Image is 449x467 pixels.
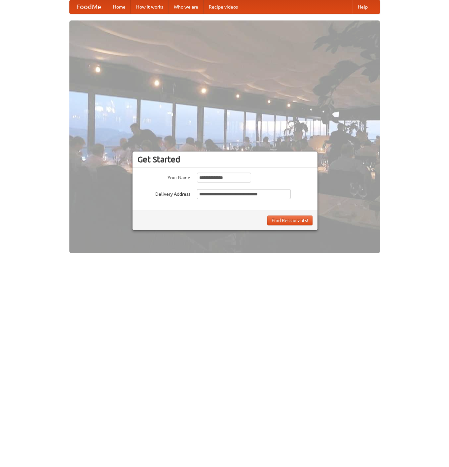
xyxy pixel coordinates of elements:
a: Help [353,0,373,14]
a: Who we are [168,0,204,14]
h3: Get Started [137,154,313,164]
label: Delivery Address [137,189,190,197]
a: FoodMe [70,0,108,14]
label: Your Name [137,173,190,181]
a: How it works [131,0,168,14]
a: Recipe videos [204,0,243,14]
a: Home [108,0,131,14]
button: Find Restaurants! [267,216,313,225]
